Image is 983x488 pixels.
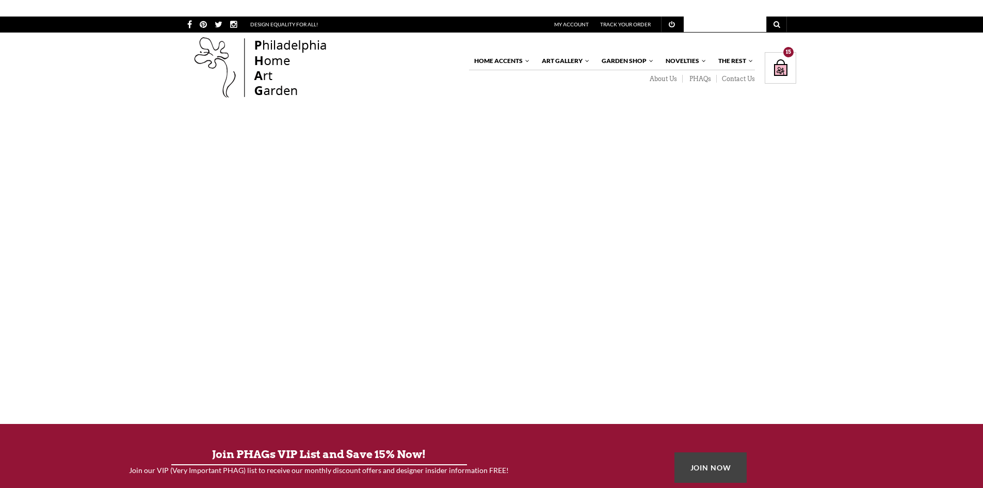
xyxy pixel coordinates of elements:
[23,465,615,476] h4: Join our VIP (Very Important PHAG) list to receive our monthly discount offers and designer insid...
[250,17,318,32] span: DESIGN EQUALITY for all!
[554,21,589,27] a: My Account
[683,75,717,83] a: PHAQs
[660,52,707,70] a: Novelties
[537,52,590,70] a: Art Gallery
[469,52,530,70] a: Home Accents
[783,47,794,57] div: 15
[713,52,754,70] a: The Rest
[674,452,747,483] a: JOIN NOW
[23,445,615,464] h3: Join PHAGs VIP List and Save 15% Now!
[600,21,651,27] a: Track Your Order
[717,75,755,83] a: Contact Us
[643,75,683,83] a: About Us
[597,52,654,70] a: Garden Shop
